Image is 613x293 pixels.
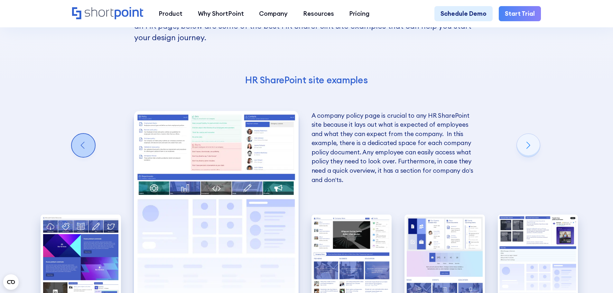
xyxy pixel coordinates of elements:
div: Pricing [349,9,369,18]
a: Schedule Demo [434,6,493,22]
a: Resources [295,6,342,22]
div: Why ShortPoint [198,9,244,18]
div: Previous slide [72,134,95,157]
button: Open CMP widget [3,274,19,290]
a: Why ShortPoint [190,6,252,22]
div: Product [159,9,182,18]
a: Company [251,6,295,22]
p: A company policy page is crucial to any HR SharePoint site because it lays out what is expected o... [311,111,476,185]
h4: HR SharePoint site examples [134,74,479,86]
div: Next slide [517,134,540,157]
a: Pricing [342,6,377,22]
a: Product [151,6,190,22]
div: Resources [303,9,334,18]
a: Home [72,7,143,20]
iframe: Chat Widget [581,262,613,293]
div: Company [259,9,288,18]
a: Start Trial [499,6,541,22]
